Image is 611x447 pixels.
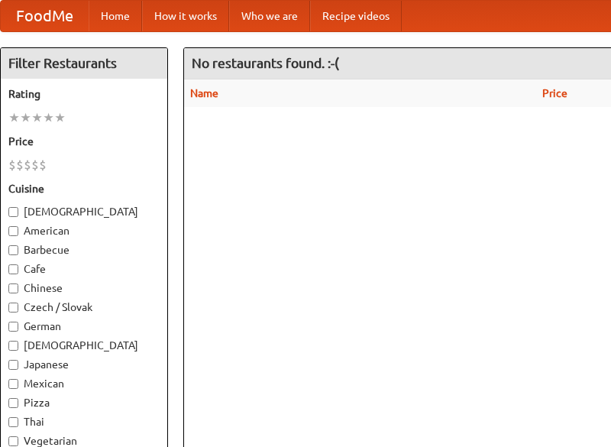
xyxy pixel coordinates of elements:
input: [DEMOGRAPHIC_DATA] [8,341,18,351]
input: [DEMOGRAPHIC_DATA] [8,207,18,217]
label: [DEMOGRAPHIC_DATA] [8,338,160,353]
li: $ [8,157,16,173]
input: Cafe [8,264,18,274]
a: Name [190,87,218,99]
li: ★ [43,109,54,126]
input: Pizza [8,398,18,408]
li: $ [39,157,47,173]
label: American [8,223,160,238]
input: Japanese [8,360,18,370]
h5: Cuisine [8,181,160,196]
input: German [8,322,18,332]
input: Czech / Slovak [8,303,18,313]
a: FoodMe [1,1,89,31]
input: Thai [8,417,18,427]
label: Cafe [8,261,160,277]
label: German [8,319,160,334]
a: Recipe videos [310,1,402,31]
label: Barbecue [8,242,160,258]
input: American [8,226,18,236]
label: Pizza [8,395,160,410]
a: Home [89,1,142,31]
h4: Filter Restaurants [1,48,167,79]
label: Japanese [8,357,160,372]
h5: Price [8,134,160,149]
li: $ [31,157,39,173]
label: Thai [8,414,160,429]
a: Price [542,87,567,99]
li: ★ [20,109,31,126]
li: ★ [8,109,20,126]
h5: Rating [8,86,160,102]
li: ★ [31,109,43,126]
a: How it works [142,1,229,31]
li: $ [24,157,31,173]
label: [DEMOGRAPHIC_DATA] [8,204,160,219]
li: $ [16,157,24,173]
input: Mexican [8,379,18,389]
label: Mexican [8,376,160,391]
ng-pluralize: No restaurants found. :-( [192,56,339,70]
input: Chinese [8,283,18,293]
input: Barbecue [8,245,18,255]
input: Vegetarian [8,436,18,446]
li: ★ [54,109,66,126]
a: Who we are [229,1,310,31]
label: Czech / Slovak [8,300,160,315]
label: Chinese [8,280,160,296]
